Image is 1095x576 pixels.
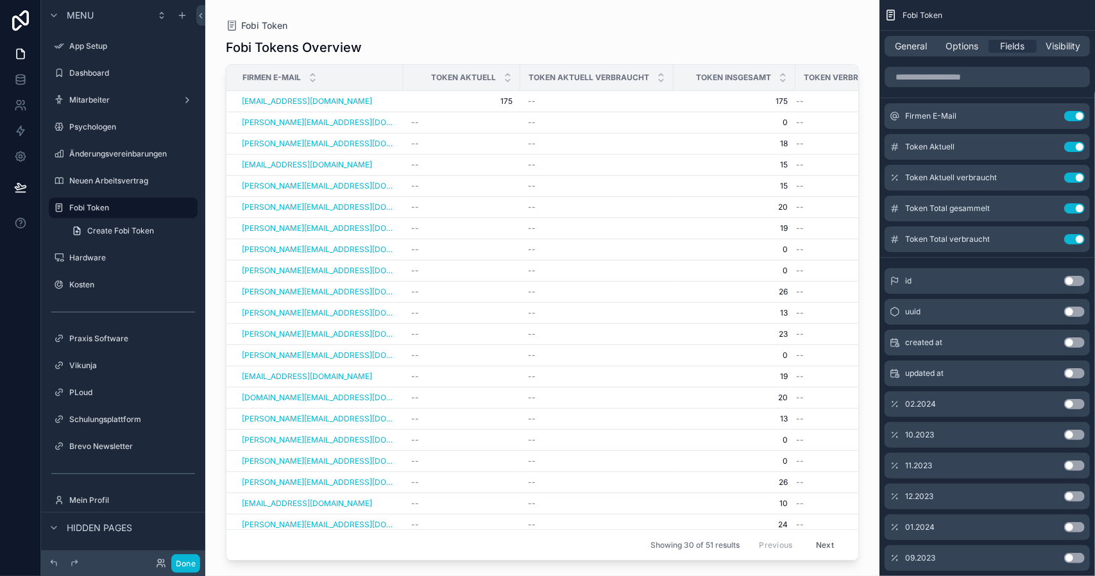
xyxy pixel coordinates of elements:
[67,9,94,22] span: Menu
[896,40,928,53] span: General
[905,553,935,563] span: 09.2023
[696,72,771,83] span: Token insgesamt
[905,307,921,317] span: uuid
[49,490,198,511] a: Mein Profil
[49,248,198,268] a: Hardware
[905,399,936,409] span: 02.2024
[49,275,198,295] a: Kosten
[905,111,956,121] span: Firmen E-Mail
[905,276,912,286] span: id
[804,72,867,83] span: Token verbraucht
[69,149,195,159] label: Änderungsvereinbarungen
[69,95,177,105] label: Mitarbeiter
[171,554,200,573] button: Done
[69,41,195,51] label: App Setup
[807,535,843,555] button: Next
[49,36,198,56] a: App Setup
[905,430,934,440] span: 10.2023
[905,142,955,152] span: Token Aktuell
[69,334,195,344] label: Praxis Software
[49,144,198,164] a: Änderungsvereinbarungen
[49,198,198,218] a: Fobi Token
[69,122,195,132] label: Psychologen
[905,203,990,214] span: Token Total gesammelt
[905,368,944,378] span: updated at
[431,72,496,83] span: Token Aktuell
[905,234,990,244] span: Token Total verbraucht
[529,72,649,83] span: Token Aktuell verbraucht
[64,221,198,241] a: Create Fobi Token
[69,253,195,263] label: Hardware
[242,72,301,83] span: Firmen E-Mail
[49,171,198,191] a: Neuen Arbeitsvertrag
[87,226,154,236] span: Create Fobi Token
[946,40,978,53] span: Options
[69,387,195,398] label: PLoud
[69,414,195,425] label: Schulungsplattform
[49,90,198,110] a: Mitarbeiter
[1046,40,1081,53] span: Visibility
[905,461,932,471] span: 11.2023
[49,117,198,137] a: Psychologen
[1001,40,1025,53] span: Fields
[905,491,933,502] span: 12.2023
[905,337,942,348] span: created at
[69,280,195,290] label: Kosten
[69,360,195,371] label: Vikunja
[905,522,935,532] span: 01.2024
[69,441,195,452] label: Brevo Newsletter
[69,203,190,213] label: Fobi Token
[67,521,132,534] span: Hidden pages
[69,495,195,505] label: Mein Profil
[69,176,195,186] label: Neuen Arbeitsvertrag
[650,540,740,550] span: Showing 30 of 51 results
[903,10,942,21] span: Fobi Token
[69,68,195,78] label: Dashboard
[905,173,997,183] span: Token Aktuell verbraucht
[49,63,198,83] a: Dashboard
